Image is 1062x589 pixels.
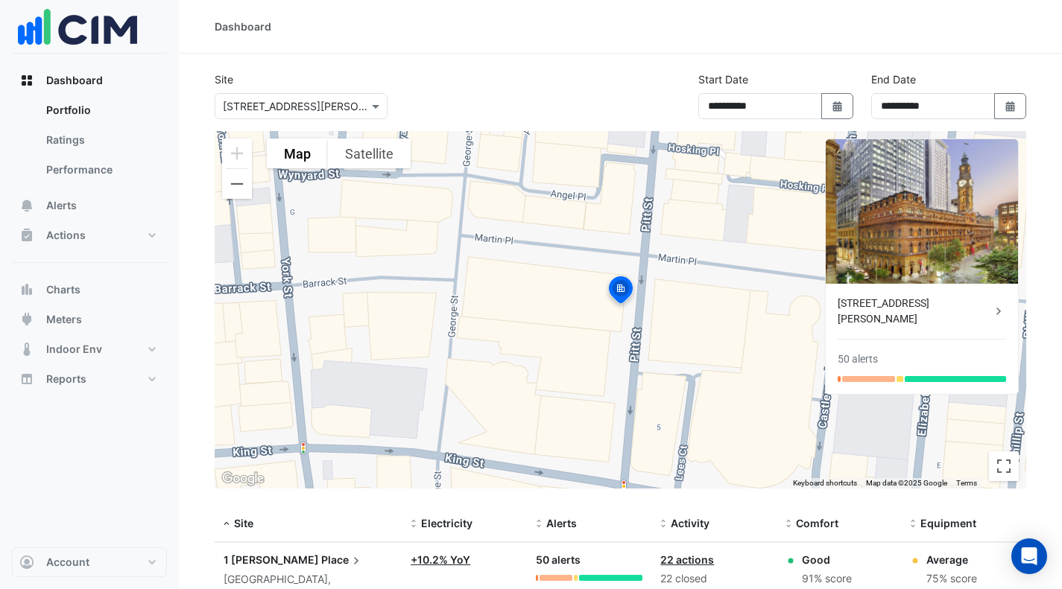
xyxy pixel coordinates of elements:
a: Terms [956,479,977,487]
app-icon: Indoor Env [19,342,34,357]
fa-icon: Select Date [831,100,844,112]
button: Toggle fullscreen view [989,451,1019,481]
button: Show satellite imagery [328,139,411,168]
div: Dashboard [215,19,271,34]
a: +10.2% YoY [411,553,470,566]
button: Zoom out [222,169,252,199]
div: 75% score [926,570,977,588]
button: Actions [12,220,167,250]
div: Dashboard [12,95,167,191]
label: End Date [871,71,916,87]
button: Meters [12,305,167,334]
label: Start Date [698,71,748,87]
button: Dashboard [12,66,167,95]
span: Equipment [920,517,976,529]
span: Actions [46,228,86,243]
fa-icon: Select Date [1004,100,1017,112]
span: Meters [46,312,82,327]
app-icon: Meters [19,312,34,327]
button: Indoor Env [12,334,167,364]
button: Zoom in [222,139,252,168]
button: Show street map [267,139,328,168]
span: Activity [671,517,709,529]
div: 50 alerts [536,552,643,569]
button: Alerts [12,191,167,220]
span: Reports [46,372,86,386]
img: Company Logo [18,1,137,53]
div: Good [802,552,852,567]
span: Dashboard [46,73,103,88]
span: Alerts [46,198,77,213]
app-icon: Reports [19,372,34,386]
span: Map data ©2025 Google [866,479,947,487]
button: Reports [12,364,167,394]
div: Average [926,552,977,567]
a: 22 actions [660,553,714,566]
span: Account [46,555,89,570]
a: Open this area in Google Maps (opens a new window) [218,469,268,488]
app-icon: Actions [19,228,34,243]
span: Charts [46,282,80,297]
a: Performance [34,155,167,185]
app-icon: Alerts [19,198,34,213]
span: 1 [PERSON_NAME] [224,553,319,566]
div: 50 alerts [838,351,878,367]
app-icon: Dashboard [19,73,34,88]
span: Electricity [421,517,472,529]
app-icon: Charts [19,282,34,297]
div: 22 closed [660,570,768,588]
img: 1 Martin Place [826,139,1018,284]
div: 91% score [802,570,852,588]
img: site-pin-selected.svg [604,274,637,310]
span: Indoor Env [46,342,102,357]
button: Account [12,547,167,577]
span: Alerts [546,517,577,529]
span: Place [321,552,364,568]
div: Open Intercom Messenger [1011,538,1047,574]
div: [STREET_ADDRESS][PERSON_NAME] [838,296,991,327]
span: Site [234,517,253,529]
img: Google [218,469,268,488]
button: Keyboard shortcuts [793,478,857,488]
label: Site [215,71,233,87]
span: Comfort [796,517,838,529]
button: Charts [12,275,167,305]
a: Portfolio [34,95,167,125]
a: Ratings [34,125,167,155]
